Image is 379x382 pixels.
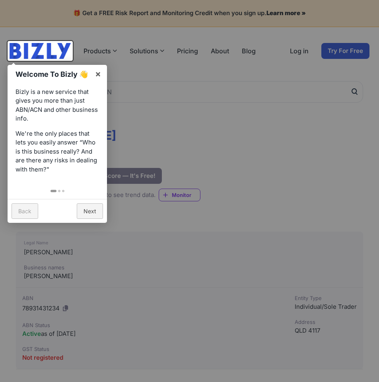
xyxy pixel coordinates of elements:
[16,88,99,123] p: Bizly is a new service that gives you more than just ABN/ACN and other business info.
[16,69,91,80] h1: Welcome To Bizly 👋
[16,129,99,174] p: We're the only places that lets you easily answer “Who is this business really? And are there any...
[89,65,107,83] a: ×
[12,203,38,219] a: Back
[77,203,103,219] a: Next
